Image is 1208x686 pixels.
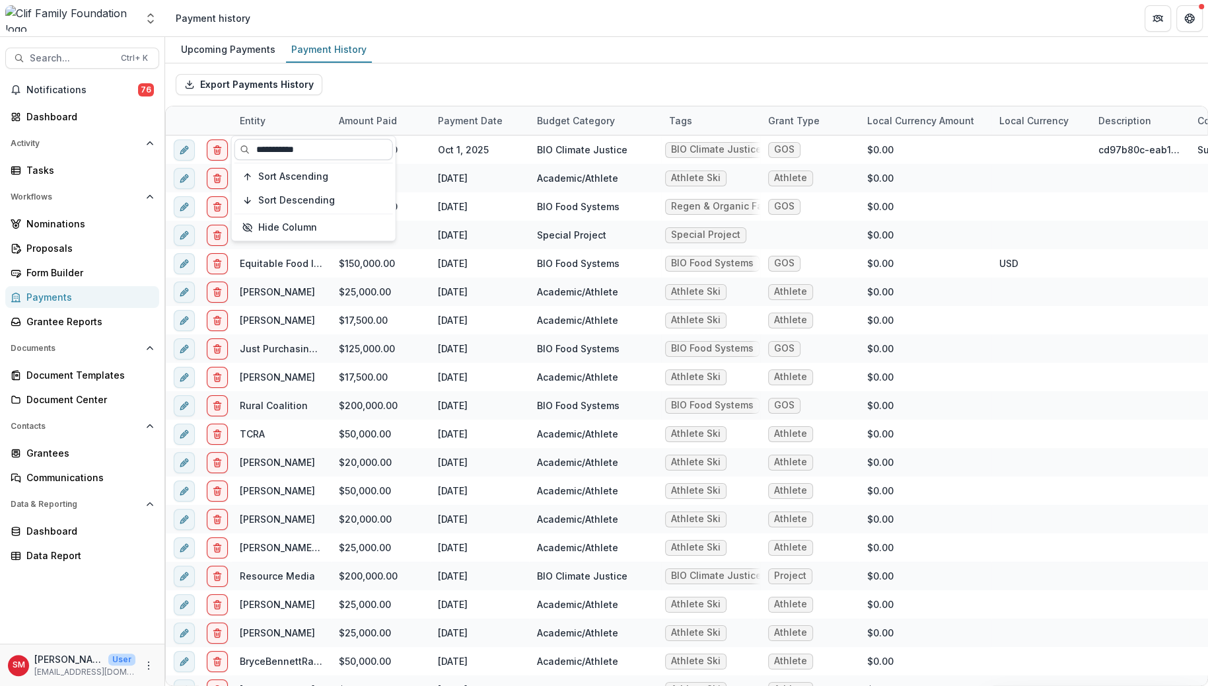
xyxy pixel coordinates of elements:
div: Amount Paid [331,106,430,135]
div: $200,000.00 [331,391,430,420]
div: Local Currency Amount [859,106,991,135]
div: BIO Food Systems [537,200,620,213]
a: Document Center [5,389,159,410]
a: Just Purchasing Consortium [240,343,371,354]
div: BIO Food Systems [537,342,620,356]
div: Payment Date [430,106,529,135]
a: Dashboard [5,106,159,128]
a: Tasks [5,159,159,181]
div: [DATE] [430,363,529,391]
div: $0.00 [859,164,991,192]
div: Budget Category [529,106,661,135]
div: [DATE] [430,476,529,505]
a: Grantees [5,442,159,464]
div: $200,000.00 [331,562,430,590]
button: Partners [1145,5,1171,32]
button: Sort Descending [234,190,393,211]
div: Athlete Ski [671,371,721,383]
a: Upcoming Payments [176,37,281,63]
div: Grant Type [760,106,859,135]
div: Description [1090,106,1190,135]
button: Get Help [1176,5,1203,32]
div: Grant Type [760,114,828,128]
div: Data Report [26,549,149,562]
button: edit [174,566,195,587]
div: $0.00 [859,647,991,675]
button: Notifications76 [5,79,159,100]
a: Form Builder [5,262,159,284]
span: Project [774,570,806,582]
a: [PERSON_NAME] [240,514,315,525]
div: $25,000.00 [331,533,430,562]
div: [DATE] [430,420,529,448]
div: $50,000.00 [331,476,430,505]
div: $25,000.00 [331,590,430,619]
span: Athlete [774,485,807,496]
div: Special Project [671,229,740,241]
p: [EMAIL_ADDRESS][DOMAIN_NAME] [34,666,135,678]
div: [DATE] [430,221,529,249]
div: Academic/Athlete [537,484,618,498]
div: BIO Food Systems [537,256,620,270]
div: [DATE] [430,533,529,562]
div: $0.00 [859,306,991,334]
div: $0.00 [859,391,991,420]
span: Sort Ascending [258,171,328,182]
div: Athlete Ski [671,315,721,326]
div: BIO Climate Justice [671,144,762,155]
div: [DATE] [430,164,529,192]
div: [DATE] [430,192,529,221]
a: [PERSON_NAME] [PERSON_NAME] ([PERSON_NAME] [240,542,474,553]
button: delete [207,338,228,360]
div: $20,000.00 [331,448,430,476]
div: $0.00 [859,619,991,647]
span: Notifications [26,85,138,96]
button: edit [174,139,195,161]
span: Athlete [774,286,807,297]
button: edit [174,338,195,360]
a: [PERSON_NAME] [240,457,315,468]
button: delete [207,282,228,303]
span: Documents [11,344,141,353]
span: Athlete [774,457,807,468]
div: Athlete Ski [671,172,721,184]
div: Academic/Athlete [537,171,618,185]
div: Academic/Athlete [537,427,618,441]
button: delete [207,566,228,587]
a: Rural Coalition [240,400,308,411]
a: [PERSON_NAME] [240,371,315,383]
span: Athlete [774,627,807,638]
div: Upcoming Payments [176,40,281,59]
div: Amount Paid [331,114,405,128]
div: BIO Climate Justice [671,570,762,582]
span: Search... [30,53,113,64]
span: GOS [774,201,795,212]
span: Athlete [774,542,807,553]
button: edit [174,424,195,445]
div: $125,000.00 [331,334,430,363]
div: $0.00 [859,278,991,306]
span: Athlete [774,656,807,667]
div: $0.00 [859,363,991,391]
a: Equitable Food Initiative [240,258,351,269]
div: Academic/Athlete [537,370,618,384]
button: edit [174,367,195,388]
span: Contacts [11,422,141,431]
button: Export Payments History [176,74,322,95]
div: $25,000.00 [331,619,430,647]
div: Athlete Ski [671,514,721,525]
div: $0.00 [859,334,991,363]
button: delete [207,424,228,445]
div: Payment history [176,11,250,25]
button: More [141,658,157,673]
a: [PERSON_NAME] [240,627,315,638]
div: Academic/Athlete [537,455,618,469]
div: [DATE] [430,278,529,306]
nav: breadcrumb [170,9,256,28]
div: Document Templates [26,368,149,382]
button: delete [207,196,228,217]
a: Dashboard [5,520,159,542]
div: Athlete Ski [671,599,721,610]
